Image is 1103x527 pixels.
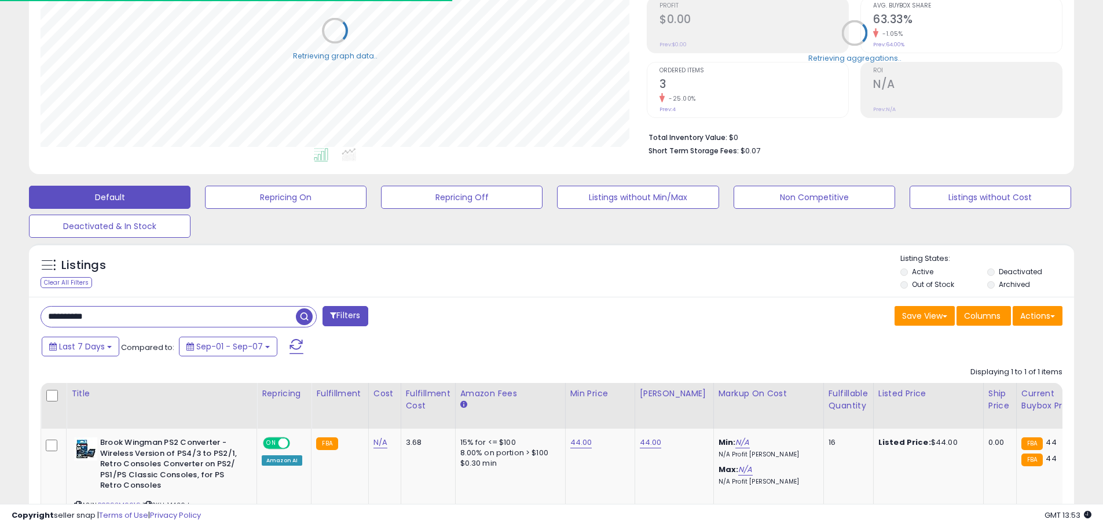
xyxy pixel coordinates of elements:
div: Min Price [570,388,630,400]
span: 44 [1046,437,1056,448]
span: OFF [288,438,307,448]
a: N/A [738,464,752,476]
div: [PERSON_NAME] [640,388,709,400]
div: $44.00 [878,437,974,448]
span: 2025-09-15 13:53 GMT [1045,510,1091,521]
a: B0B93M6619 [98,500,141,510]
b: Min: [719,437,736,448]
a: 44.00 [640,437,662,448]
div: Clear All Filters [41,277,92,288]
span: | SKU: 14426d [142,500,189,510]
p: Listing States: [900,253,1074,264]
div: Ship Price [988,388,1012,412]
button: Filters [323,306,368,326]
div: Cost [373,388,396,400]
button: Last 7 Days [42,337,119,356]
button: Sep-01 - Sep-07 [179,337,277,356]
label: Archived [999,279,1030,289]
button: Repricing On [205,186,367,209]
span: Last 7 Days [59,341,105,352]
div: seller snap | | [12,510,201,521]
div: Repricing [262,388,306,400]
div: Markup on Cost [719,388,819,400]
a: N/A [373,437,387,448]
b: Max: [719,464,739,475]
span: Columns [964,310,1001,322]
label: Deactivated [999,267,1042,277]
b: Listed Price: [878,437,931,448]
small: FBA [1021,437,1043,450]
div: Listed Price [878,388,979,400]
a: 44.00 [570,437,592,448]
img: 413s05qN0cL._SL40_.jpg [74,437,97,460]
button: Listings without Min/Max [557,186,719,209]
div: 0.00 [988,437,1007,448]
div: Retrieving aggregations.. [808,53,902,63]
h5: Listings [61,257,106,274]
p: N/A Profit [PERSON_NAME] [719,451,815,459]
span: ON [264,438,279,448]
th: The percentage added to the cost of goods (COGS) that forms the calculator for Min & Max prices. [713,383,823,429]
small: FBA [1021,454,1043,466]
small: FBA [316,437,338,450]
b: Brook Wingman PS2 Converter - Wireless Version of PS4/3 to PS2/1, Retro Consoles Converter on PS2... [100,437,241,494]
a: N/A [735,437,749,448]
div: Fulfillment [316,388,363,400]
a: Terms of Use [99,510,148,521]
div: Amazon Fees [460,388,560,400]
div: $0.30 min [460,458,556,469]
button: Columns [957,306,1011,326]
button: Save View [895,306,955,326]
div: Fulfillable Quantity [829,388,869,412]
span: 44 [1046,453,1056,464]
button: Deactivated & In Stock [29,215,190,238]
a: Privacy Policy [150,510,201,521]
div: Current Buybox Price [1021,388,1081,412]
div: 8.00% on portion > $100 [460,448,556,458]
div: Retrieving graph data.. [293,50,378,61]
button: Repricing Off [381,186,543,209]
button: Default [29,186,190,209]
label: Out of Stock [912,279,954,289]
label: Active [912,267,933,277]
button: Actions [1013,306,1062,326]
div: Fulfillment Cost [406,388,450,412]
strong: Copyright [12,510,54,521]
button: Non Competitive [734,186,895,209]
p: N/A Profit [PERSON_NAME] [719,478,815,486]
div: 3.68 [406,437,446,448]
div: Amazon AI [262,455,302,466]
div: 16 [829,437,864,448]
span: Compared to: [121,342,174,353]
div: 15% for <= $100 [460,437,556,448]
span: Sep-01 - Sep-07 [196,341,263,352]
div: Displaying 1 to 1 of 1 items [970,367,1062,378]
div: Title [71,388,252,400]
button: Listings without Cost [910,186,1071,209]
small: Amazon Fees. [460,400,467,410]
